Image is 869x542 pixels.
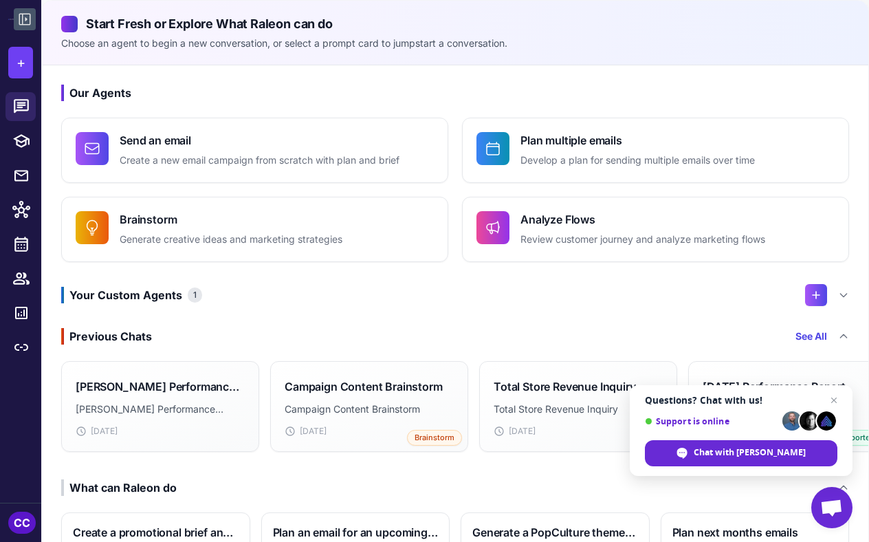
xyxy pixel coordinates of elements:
[76,378,245,395] h3: [PERSON_NAME] Performance Review
[61,118,448,183] button: Send an emailCreate a new email campaign from scratch with plan and brief
[273,524,439,541] h3: Plan an email for an upcoming holiday
[76,402,245,417] p: [PERSON_NAME] Performance Review
[8,47,33,78] button: +
[494,402,663,417] p: Total Store Revenue Inquiry
[811,487,852,528] div: Open chat
[462,197,849,262] button: Analyze FlowsReview customer journey and analyze marketing flows
[61,479,177,496] div: What can Raleon do
[61,14,849,33] h2: Start Fresh or Explore What Raleon can do
[645,395,837,406] span: Questions? Chat with us!
[188,288,202,303] span: 1
[285,378,443,395] h3: Campaign Content Brainstorm
[61,287,202,303] h3: Your Custom Agents
[61,197,448,262] button: BrainstormGenerate creative ideas and marketing strategies
[73,524,239,541] h3: Create a promotional brief and email
[494,378,636,395] h3: Total Store Revenue Inquiry
[61,85,849,101] h3: Our Agents
[120,211,342,228] h4: Brainstorm
[520,132,755,149] h4: Plan multiple emails
[672,524,838,541] h3: Plan next months emails
[462,118,849,183] button: Plan multiple emailsDevelop a plan for sending multiple emails over time
[645,440,837,466] div: Chat with Raleon
[826,392,842,409] span: Close chat
[16,52,25,73] span: +
[76,425,245,437] div: [DATE]
[494,425,663,437] div: [DATE]
[285,402,454,417] p: Campaign Content Brainstorm
[472,524,638,541] h3: Generate a PopCulture themed brief
[407,430,462,446] span: Brainstorm
[120,132,399,149] h4: Send an email
[8,512,36,534] div: CC
[520,153,755,169] p: Develop a plan for sending multiple emails over time
[285,425,454,437] div: [DATE]
[120,232,342,248] p: Generate creative ideas and marketing strategies
[703,378,846,395] h3: [DATE] Performance Report
[795,329,827,344] a: See All
[120,153,399,169] p: Create a new email campaign from scratch with plan and brief
[645,416,778,426] span: Support is online
[520,232,765,248] p: Review customer journey and analyze marketing flows
[520,211,765,228] h4: Analyze Flows
[61,328,152,345] div: Previous Chats
[61,36,849,51] p: Choose an agent to begin a new conversation, or select a prompt card to jumpstart a conversation.
[694,446,806,459] span: Chat with [PERSON_NAME]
